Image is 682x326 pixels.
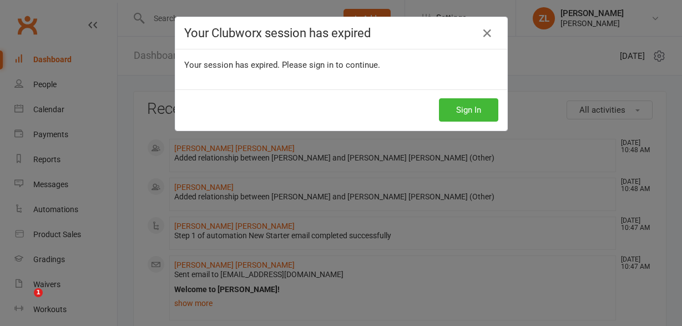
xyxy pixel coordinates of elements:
[184,26,498,40] h4: Your Clubworx session has expired
[184,60,380,70] span: Your session has expired. Please sign in to continue.
[478,24,496,42] a: Close
[439,98,498,122] button: Sign In
[11,288,38,315] iframe: Intercom live chat
[34,288,43,297] span: 1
